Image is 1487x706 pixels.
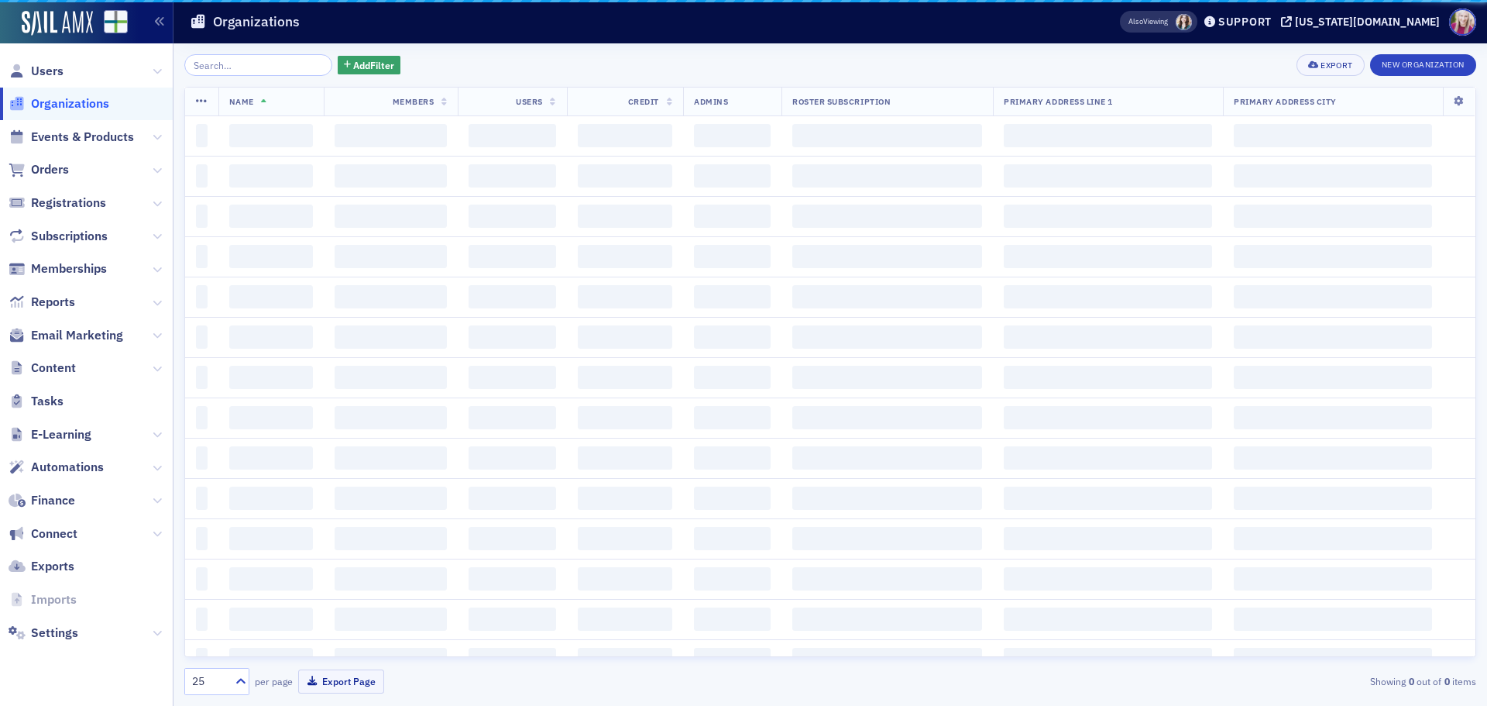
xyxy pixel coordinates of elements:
span: ‌ [1004,205,1212,228]
span: Content [31,360,76,377]
span: ‌ [335,446,448,470]
span: ‌ [1004,164,1212,188]
a: Subscriptions [9,228,108,245]
input: Search… [184,54,332,76]
span: ‌ [694,366,771,389]
span: ‌ [196,285,208,308]
span: ‌ [229,285,313,308]
span: ‌ [196,608,208,631]
button: Export Page [298,670,384,694]
a: Exports [9,558,74,575]
img: SailAMX [104,10,128,34]
span: Roster Subscription [792,96,891,107]
span: ‌ [578,205,672,228]
span: ‌ [1004,648,1212,671]
span: ‌ [1004,325,1212,349]
span: ‌ [694,487,771,510]
span: ‌ [1234,648,1432,671]
span: ‌ [792,366,982,389]
span: ‌ [694,608,771,631]
span: Tasks [31,393,64,410]
span: ‌ [196,124,208,147]
span: ‌ [229,487,313,510]
span: ‌ [1004,245,1212,268]
span: ‌ [792,648,982,671]
span: Events & Products [31,129,134,146]
span: ‌ [196,205,208,228]
span: Admins [694,96,728,107]
span: ‌ [578,567,672,591]
span: ‌ [196,446,208,470]
span: ‌ [1234,366,1432,389]
span: Name [229,96,254,107]
span: ‌ [792,285,982,308]
a: Settings [9,625,78,642]
a: E-Learning [9,426,91,443]
a: Content [9,360,76,377]
span: ‌ [229,446,313,470]
span: Primary Address Line 1 [1004,96,1113,107]
span: ‌ [694,446,771,470]
div: Export [1320,61,1352,70]
span: ‌ [792,608,982,631]
span: Profile [1449,9,1476,36]
span: ‌ [1004,608,1212,631]
span: ‌ [229,567,313,591]
span: Finance [31,492,75,509]
span: ‌ [229,164,313,188]
span: ‌ [229,124,313,147]
span: ‌ [335,325,448,349]
span: ‌ [1234,285,1432,308]
span: Orders [31,161,69,178]
span: Subscriptions [31,228,108,245]
span: ‌ [196,366,208,389]
span: ‌ [792,567,982,591]
span: ‌ [1004,285,1212,308]
span: ‌ [469,245,555,268]
span: ‌ [578,487,672,510]
span: ‌ [335,124,448,147]
a: View Homepage [93,10,128,36]
button: Export [1296,54,1364,76]
span: ‌ [694,567,771,591]
span: ‌ [469,285,555,308]
span: ‌ [469,406,555,429]
span: ‌ [792,245,982,268]
span: ‌ [1004,527,1212,550]
span: ‌ [578,648,672,671]
label: per page [255,674,293,688]
span: ‌ [694,205,771,228]
span: ‌ [792,487,982,510]
span: ‌ [196,648,208,671]
span: ‌ [1234,608,1432,631]
a: Imports [9,591,77,608]
span: ‌ [1004,567,1212,591]
span: ‌ [469,648,555,671]
span: Registrations [31,195,106,212]
span: Email Marketing [31,327,123,344]
span: ‌ [335,527,448,550]
strong: 0 [1406,674,1417,688]
span: ‌ [792,325,982,349]
span: ‌ [229,366,313,389]
span: ‌ [1234,446,1432,470]
a: Automations [9,459,104,476]
span: ‌ [1234,205,1432,228]
span: ‌ [578,527,672,550]
span: ‌ [469,608,555,631]
a: Users [9,63,64,80]
span: Settings [31,625,78,642]
span: ‌ [335,205,448,228]
img: SailAMX [22,11,93,36]
span: Viewing [1128,16,1168,27]
span: ‌ [578,325,672,349]
span: ‌ [229,406,313,429]
span: ‌ [1234,527,1432,550]
a: Memberships [9,260,107,277]
span: ‌ [792,164,982,188]
a: Organizations [9,95,109,112]
span: ‌ [196,325,208,349]
span: ‌ [578,406,672,429]
a: New Organization [1370,57,1476,71]
span: ‌ [196,527,208,550]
